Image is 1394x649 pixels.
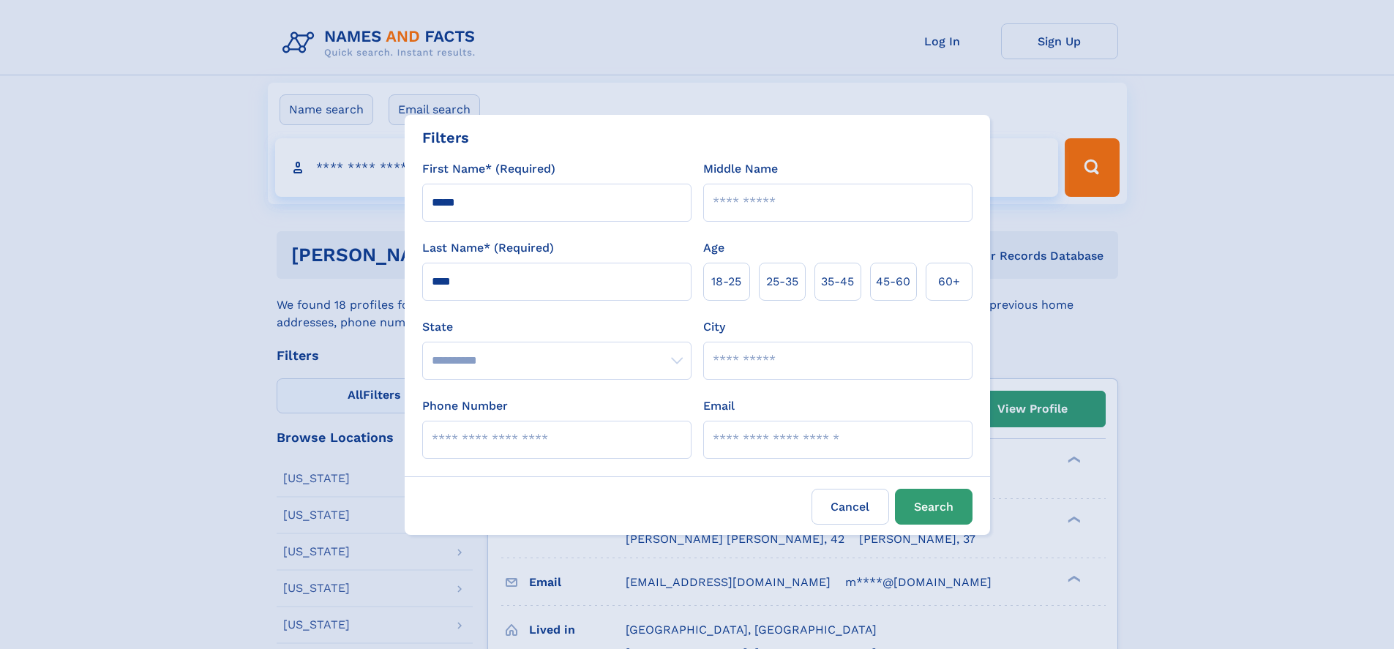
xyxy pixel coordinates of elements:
span: 25‑35 [766,273,798,290]
label: Middle Name [703,160,778,178]
button: Search [895,489,973,525]
span: 60+ [938,273,960,290]
span: 45‑60 [876,273,910,290]
span: 35‑45 [821,273,854,290]
label: Email [703,397,735,415]
label: Last Name* (Required) [422,239,554,257]
label: First Name* (Required) [422,160,555,178]
label: City [703,318,725,336]
div: Filters [422,127,469,149]
label: Age [703,239,724,257]
label: Phone Number [422,397,508,415]
label: State [422,318,692,336]
label: Cancel [812,489,889,525]
span: 18‑25 [711,273,741,290]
